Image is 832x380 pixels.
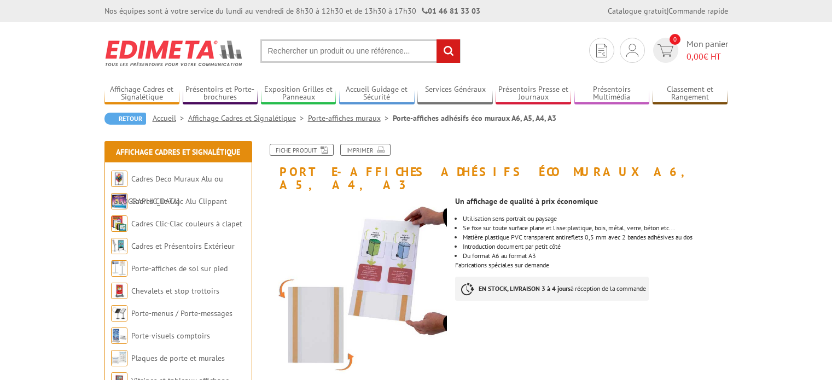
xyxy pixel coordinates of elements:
a: Affichage Cadres et Signalétique [188,113,308,123]
span: Mon panier [686,38,728,63]
a: Commande rapide [668,6,728,16]
span: 0 [670,34,680,45]
span: € HT [686,50,728,63]
a: Porte-visuels comptoirs [131,331,210,341]
a: Classement et Rangement [653,85,728,103]
a: Présentoirs et Porte-brochures [183,85,258,103]
h1: Porte-affiches adhésifs éco muraux A6, A5, A4, A3 [255,144,736,191]
a: Catalogue gratuit [608,6,667,16]
a: Cadres et Présentoirs Extérieur [131,241,235,251]
span: 0,00 [686,51,703,62]
img: Cadres Clic-Clac couleurs à clapet [111,215,127,232]
li: Porte-affiches adhésifs éco muraux A6, A5, A4, A3 [393,113,556,124]
a: Affichage Cadres et Signalétique [116,147,240,157]
a: Cadres Clic-Clac couleurs à clapet [131,219,242,229]
img: Cadres et Présentoirs Extérieur [111,238,127,254]
a: Porte-menus / Porte-messages [131,308,232,318]
a: Plaques de porte et murales [131,353,225,363]
a: Exposition Grilles et Panneaux [261,85,336,103]
input: Rechercher un produit ou une référence... [260,39,461,63]
strong: Un affichage de qualité à prix économique [455,196,598,206]
a: Porte-affiches de sol sur pied [131,264,228,273]
a: Imprimer [340,144,391,156]
li: Utilisation sens portrait ou paysage [463,215,728,222]
p: Matière plastique PVC transparent antireflets 0,5 mm avec 2 bandes adhésives au dos [463,234,728,241]
img: Plaques de porte et murales [111,350,127,366]
img: Porte-visuels comptoirs [111,328,127,344]
a: Chevalets et stop trottoirs [131,286,219,296]
div: Fabrications spéciales sur demande [455,191,736,312]
li: Introduction document par petit côté [463,243,728,250]
p: à réception de la commande [455,277,649,301]
a: Accueil Guidage et Sécurité [339,85,415,103]
a: Porte-affiches muraux [308,113,393,123]
a: devis rapide 0 Mon panier 0,00€ HT [650,38,728,63]
img: devis rapide [626,44,638,57]
img: devis rapide [658,44,673,57]
a: Fiche produit [270,144,334,156]
a: Retour [104,113,146,125]
li: Du format A6 au format A3 [463,253,728,259]
a: Affichage Cadres et Signalétique [104,85,180,103]
div: | [608,5,728,16]
img: Porte-affiches de sol sur pied [111,260,127,277]
a: Présentoirs Presse et Journaux [496,85,571,103]
a: Cadres Deco Muraux Alu ou [GEOGRAPHIC_DATA] [111,174,223,206]
strong: EN STOCK, LIVRAISON 3 à 4 jours [479,284,571,293]
li: Se fixe sur toute surface plane et lisse:plastique, bois, métal, verre, béton etc... [463,225,728,231]
img: Chevalets et stop trottoirs [111,283,127,299]
img: devis rapide [596,44,607,57]
a: Présentoirs Multimédia [574,85,650,103]
img: Edimeta [104,33,244,73]
img: Porte-menus / Porte-messages [111,305,127,321]
a: Cadres Clic-Clac Alu Clippant [131,196,227,206]
a: Accueil [153,113,188,123]
a: Services Généraux [417,85,493,103]
img: Cadres Deco Muraux Alu ou Bois [111,171,127,187]
div: Nos équipes sont à votre service du lundi au vendredi de 8h30 à 12h30 et de 13h30 à 17h30 [104,5,480,16]
strong: 01 46 81 33 03 [422,6,480,16]
input: rechercher [437,39,460,63]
